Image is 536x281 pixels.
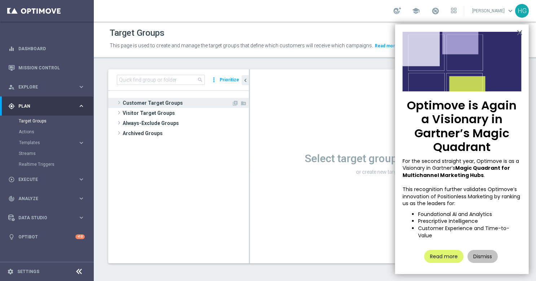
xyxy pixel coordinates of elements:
i: keyboard_arrow_right [78,103,85,109]
i: keyboard_arrow_right [78,214,85,221]
button: Dismiss [467,250,498,263]
div: Streams [19,148,93,159]
span: search [197,77,203,83]
h1: Target Groups [110,28,164,38]
li: Foundational AI and Analytics [418,211,521,218]
a: Dashboard [18,39,85,58]
button: Read more [374,42,399,50]
span: school [412,7,420,15]
i: person_search [8,84,15,90]
div: Plan [8,103,78,109]
i: gps_fixed [8,103,15,109]
span: keyboard_arrow_down [506,7,514,15]
div: Optibot [8,227,85,246]
i: Add Target group [232,100,238,106]
div: Dashboard [8,39,85,58]
div: Analyze [8,195,78,202]
a: Streams [19,151,75,156]
i: track_changes [8,195,15,202]
li: Customer Experience and Time-to-Value [418,225,521,239]
a: Actions [19,129,75,135]
i: chevron_left [242,77,249,84]
i: settings [7,268,14,275]
span: Visitor Target Groups [123,108,249,118]
button: Close [516,27,523,38]
i: play_circle_outline [8,176,15,183]
span: . [484,172,485,179]
div: Data Studio [8,215,78,221]
a: Mission Control [18,58,85,77]
div: Templates [19,140,78,145]
i: keyboard_arrow_right [78,176,85,183]
strong: Magic Quadrant for Multichannel Marketing Hubs [403,164,511,179]
a: [PERSON_NAME] [471,5,515,16]
div: HG [515,4,529,18]
a: Realtime Triggers [19,161,75,167]
span: Customer Target Groups [123,98,232,108]
i: Add Folder [241,100,246,106]
li: Prescriptive Intelligence [418,218,521,225]
span: Explore [18,85,78,89]
p: Optimove is Again a Visionary in Gartner’s Magic Quadrant [403,99,522,154]
i: equalizer [8,46,15,52]
span: Templates [19,140,71,145]
span: Plan [18,104,78,108]
a: Settings [17,269,39,274]
i: keyboard_arrow_right [78,195,85,202]
p: This recognition further validates Optimove’s innovation of Positionless Marketing by ranking us ... [403,186,522,207]
span: Archived Groups [123,128,249,138]
div: Target Groups [19,116,93,126]
span: Data Studio [18,216,78,220]
button: Read more [424,250,463,263]
i: lightbulb [8,234,15,240]
div: Templates [19,137,93,148]
h1: Select target group to view or edit [250,152,522,165]
button: Prioritize [219,75,240,85]
span: Always-Exclude Groups [123,118,249,128]
div: +10 [75,234,85,239]
div: Execute [8,176,78,183]
div: Mission Control [8,58,85,77]
div: Realtime Triggers [19,159,93,170]
span: This page is used to create and manage the target groups that define which customers will receive... [110,43,373,48]
i: keyboard_arrow_right [78,83,85,90]
span: For the second straight year, Optimove is as a Visionary in Gartner’s [403,157,520,172]
span: Analyze [18,196,78,201]
input: Quick find group or folder [117,75,205,85]
i: keyboard_arrow_right [78,139,85,146]
p: or create new target group [250,169,522,175]
span: Execute [18,177,78,182]
i: more_vert [210,75,218,85]
div: Actions [19,126,93,137]
a: Optibot [18,227,75,246]
div: Explore [8,84,78,90]
a: Target Groups [19,118,75,124]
